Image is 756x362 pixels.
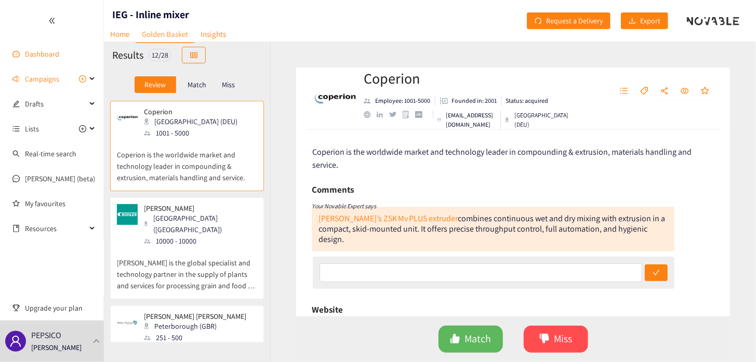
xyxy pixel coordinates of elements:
a: [PERSON_NAME]’s ZSK Mv PLUS extruder [319,213,458,224]
a: twitter [389,112,402,117]
p: PEPSICO [31,329,61,342]
div: 12 / 28 [149,49,171,61]
p: Founded in: 2001 [452,96,497,105]
span: star [701,87,709,96]
h1: IEG - Inline mixer [112,7,189,22]
a: crunchbase [415,111,428,118]
button: star [696,83,714,100]
span: eye [681,87,689,96]
span: Resources [25,218,86,239]
span: unordered-list [620,87,628,96]
span: double-left [48,17,56,24]
span: trophy [12,304,20,312]
a: google maps [403,111,416,118]
span: share-alt [660,87,669,96]
a: Dashboard [25,49,59,59]
iframe: Chat Widget [704,312,756,362]
li: Status [502,96,549,105]
span: Drafts [25,93,86,114]
span: plus-circle [79,75,86,83]
a: website [364,111,377,118]
div: combines continuous wet and dry mixing with extrusion in a compact, skid-mounted unit. It offers ... [319,213,665,245]
button: unordered-list [615,83,633,100]
span: Upgrade your plan [25,298,96,318]
p: [PERSON_NAME] [31,342,82,353]
span: Campaigns [25,69,59,89]
a: Insights [194,26,232,42]
div: 251 - 500 [144,332,253,343]
p: [EMAIL_ADDRESS][DOMAIN_NAME] [446,111,496,129]
a: Home [104,26,136,42]
span: Export [640,15,660,26]
span: dislike [539,333,550,345]
span: tag [640,87,648,96]
a: Real-time search [25,149,76,158]
h6: Comments [312,182,354,197]
button: tag [635,83,654,100]
a: linkedin [377,112,389,118]
span: edit [12,100,20,108]
span: Match [465,331,491,347]
span: unordered-list [12,125,20,132]
p: [PERSON_NAME] [PERSON_NAME] [144,312,246,320]
button: eye [675,83,694,100]
h2: Results [112,48,143,62]
img: Company Logo [314,78,356,119]
p: [PERSON_NAME] is the global specialist and technology partner in the supply of plants and service... [117,247,257,291]
img: Snapshot of the company's website [117,204,138,225]
h2: Coperion [364,68,553,89]
button: table [182,47,206,63]
div: [GEOGRAPHIC_DATA] (DEU) [505,111,569,129]
span: Coperion is the worldwide market and technology leader in compounding & extrusion, materials hand... [313,146,692,170]
span: download [629,17,636,25]
span: table [190,51,197,60]
button: dislikeMiss [524,326,588,353]
p: Miss [222,81,235,89]
span: Miss [554,331,572,347]
span: plus-circle [79,125,86,132]
button: share-alt [655,83,674,100]
a: Golden Basket [136,26,194,43]
p: Match [188,81,206,89]
div: [GEOGRAPHIC_DATA] ([GEOGRAPHIC_DATA]) [144,212,256,235]
p: Employee: 1001-5000 [376,96,431,105]
span: sound [12,75,20,83]
button: likeMatch [439,326,503,353]
a: [PERSON_NAME] (beta) [25,174,95,183]
span: user [9,335,22,347]
span: Request a Delivery [546,15,603,26]
p: Status: acquired [506,96,549,105]
p: Review [144,81,166,89]
li: Founded in year [435,96,502,105]
div: [GEOGRAPHIC_DATA] (DEU) [144,116,244,127]
i: Your Novable Expert says [312,202,376,210]
button: check [645,264,668,281]
div: 1001 - 5000 [144,127,244,139]
p: Coperion [144,108,237,116]
div: Peterborough (GBR) [144,320,253,332]
p: Coperion is the worldwide market and technology leader in compounding & extrusion, materials hand... [117,139,257,183]
span: check [653,269,660,277]
span: redo [535,17,542,25]
span: like [450,333,460,345]
button: redoRequest a Delivery [527,12,611,29]
li: Employees [364,96,435,105]
div: 10000 - 10000 [144,235,256,247]
p: [PERSON_NAME] [144,204,250,212]
img: Snapshot of the company's website [117,312,138,333]
span: book [12,225,20,232]
span: Lists [25,118,39,139]
a: My favourites [25,193,96,214]
button: downloadExport [621,12,668,29]
h6: Website [312,302,343,317]
img: Snapshot of the company's website [117,108,138,128]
